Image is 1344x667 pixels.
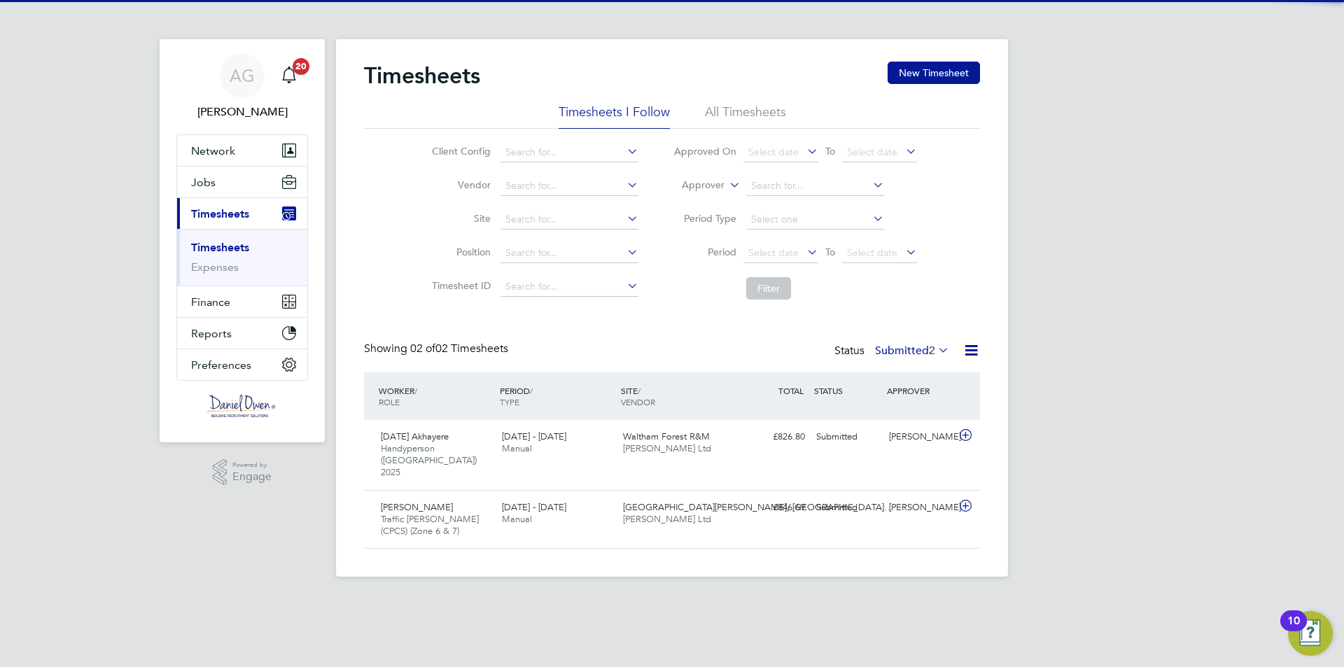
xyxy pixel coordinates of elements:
[232,459,272,471] span: Powered by
[705,104,786,129] li: All Timesheets
[746,176,884,196] input: Search for...
[502,513,532,525] span: Manual
[746,277,791,300] button: Filter
[500,244,638,263] input: Search for...
[834,342,952,361] div: Status
[428,246,491,258] label: Position
[623,442,711,454] span: [PERSON_NAME] Ltd
[191,260,239,274] a: Expenses
[410,342,435,356] span: 02 of
[191,207,249,220] span: Timesheets
[177,286,307,317] button: Finance
[177,229,307,286] div: Timesheets
[821,142,839,160] span: To
[364,62,480,90] h2: Timesheets
[191,295,230,309] span: Finance
[191,241,249,254] a: Timesheets
[428,178,491,191] label: Vendor
[275,53,303,98] a: 20
[414,385,417,396] span: /
[428,279,491,292] label: Timesheet ID
[638,385,640,396] span: /
[623,501,893,513] span: [GEOGRAPHIC_DATA][PERSON_NAME], [GEOGRAPHIC_DATA]…
[748,246,799,259] span: Select date
[888,62,980,84] button: New Timesheet
[821,243,839,261] span: To
[883,496,956,519] div: [PERSON_NAME]
[811,496,883,519] div: Submitted
[500,210,638,230] input: Search for...
[191,358,251,372] span: Preferences
[502,430,566,442] span: [DATE] - [DATE]
[177,318,307,349] button: Reports
[883,378,956,403] div: APPROVER
[502,501,566,513] span: [DATE] - [DATE]
[293,58,309,75] span: 20
[428,145,491,157] label: Client Config
[496,378,617,414] div: PERIOD
[738,496,811,519] div: £846.69
[381,442,477,478] span: Handyperson ([GEOGRAPHIC_DATA]) 2025
[177,198,307,229] button: Timesheets
[500,176,638,196] input: Search for...
[160,39,325,442] nav: Main navigation
[746,210,884,230] input: Select one
[673,246,736,258] label: Period
[748,146,799,158] span: Select date
[847,246,897,259] span: Select date
[191,327,232,340] span: Reports
[1287,621,1300,639] div: 10
[500,143,638,162] input: Search for...
[778,385,804,396] span: TOTAL
[530,385,533,396] span: /
[623,513,711,525] span: [PERSON_NAME] Ltd
[191,144,235,157] span: Network
[502,442,532,454] span: Manual
[213,459,272,486] a: Powered byEngage
[738,426,811,449] div: £826.80
[379,396,400,407] span: ROLE
[375,378,496,414] div: WORKER
[428,212,491,225] label: Site
[811,378,883,403] div: STATUS
[621,396,655,407] span: VENDOR
[381,501,453,513] span: [PERSON_NAME]
[207,395,277,417] img: danielowen-logo-retina.png
[191,176,216,189] span: Jobs
[929,344,935,358] span: 2
[176,53,308,120] a: AG[PERSON_NAME]
[875,344,949,358] label: Submitted
[364,342,511,356] div: Showing
[176,104,308,120] span: Amy Garcia
[661,178,724,192] label: Approver
[1288,611,1333,656] button: Open Resource Center, 10 new notifications
[230,66,255,85] span: AG
[410,342,508,356] span: 02 Timesheets
[177,167,307,197] button: Jobs
[559,104,670,129] li: Timesheets I Follow
[811,426,883,449] div: Submitted
[617,378,738,414] div: SITE
[381,513,479,537] span: Traffic [PERSON_NAME] (CPCS) (Zone 6 & 7)
[177,349,307,380] button: Preferences
[381,430,449,442] span: [DATE] Akhayere
[673,212,736,225] label: Period Type
[673,145,736,157] label: Approved On
[500,277,638,297] input: Search for...
[883,426,956,449] div: [PERSON_NAME]
[177,135,307,166] button: Network
[847,146,897,158] span: Select date
[623,430,710,442] span: Waltham Forest R&M
[500,396,519,407] span: TYPE
[232,471,272,483] span: Engage
[176,395,308,417] a: Go to home page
